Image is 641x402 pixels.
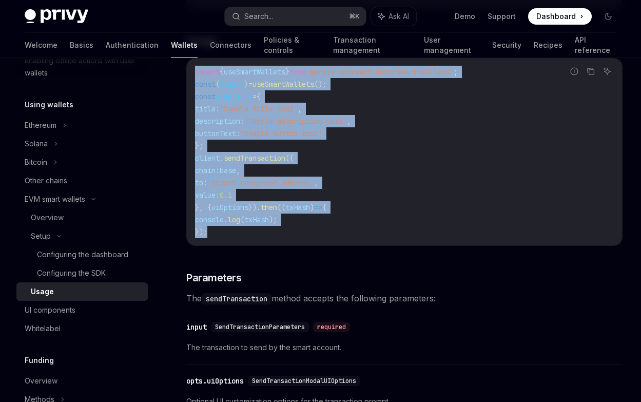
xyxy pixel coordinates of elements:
span: 'Sample button text' [240,129,322,138]
span: useSmartWallets [252,80,314,89]
div: Configuring the dashboard [37,248,128,261]
div: Other chains [25,175,67,187]
span: . [220,154,224,163]
code: sendTransaction [202,293,271,304]
span: , [298,104,302,113]
button: Ask AI [600,65,614,78]
div: Setup [31,230,51,242]
span: . [224,215,228,224]
a: Policies & controls [264,33,321,58]
span: => [314,203,322,212]
span: , [236,166,240,175]
a: Configuring the dashboard [16,245,148,264]
span: uiOptions [216,92,252,101]
span: ; [454,67,458,76]
span: = [252,92,257,101]
span: value: [195,190,220,200]
span: } [244,80,248,89]
span: const [195,92,216,101]
div: opts.uiOptions [186,376,244,386]
span: const [195,80,216,89]
span: 'Sample title text' [220,104,298,113]
a: Overview [16,372,148,390]
div: Configuring the SDK [37,267,106,279]
button: Report incorrect code [568,65,581,78]
button: Ask AI [371,7,416,26]
a: API reference [575,33,616,58]
div: Overview [25,375,57,387]
a: Other chains [16,171,148,190]
span: ({ [285,154,294,163]
div: Ethereum [25,119,56,131]
span: title: [195,104,220,113]
span: chain: [195,166,220,175]
span: , [347,117,351,126]
div: Overview [31,212,64,224]
span: client [220,80,244,89]
div: input [186,322,207,332]
span: console [195,215,224,224]
a: Demo [455,11,475,22]
div: EVM smart wallets [25,193,85,205]
span: { [257,92,261,101]
span: '@privy-io/react-auth/smart-wallets' [306,67,454,76]
span: SendTransactionParameters [215,323,305,331]
span: = [248,80,252,89]
span: { [216,80,220,89]
span: then [261,203,277,212]
span: buttonText: [195,129,240,138]
span: useSmartWallets [224,67,285,76]
span: description: [195,117,244,126]
h5: Funding [25,354,54,367]
span: to: [195,178,207,187]
a: Configuring the SDK [16,264,148,282]
span: sendTransaction [224,154,285,163]
a: Wallets [171,33,198,58]
span: import [195,67,220,76]
a: Welcome [25,33,57,58]
span: SendTransactionModalUIOptions [252,377,356,385]
span: ⌘ K [349,12,360,21]
span: Parameters [186,271,241,285]
span: }, { [195,203,211,212]
button: Copy the contents from the code block [584,65,597,78]
span: client [195,154,220,163]
a: User management [424,33,480,58]
a: Support [488,11,516,22]
a: Whitelabel [16,319,148,338]
span: ( [240,215,244,224]
span: base [220,166,236,175]
div: required [313,322,350,332]
div: Usage [31,285,54,298]
button: Search...⌘K [225,7,366,26]
div: Solana [25,138,48,150]
span: The transaction to send by the smart account. [186,341,623,354]
span: Dashboard [536,11,576,22]
span: }). [248,203,261,212]
img: dark logo [25,9,88,24]
a: Security [492,33,521,58]
span: from [289,67,306,76]
span: The method accepts the following parameters: [186,291,623,305]
a: Overview [16,208,148,227]
a: Recipes [534,33,562,58]
span: 'insert-recipient-address' [207,178,314,187]
span: { [220,67,224,76]
span: ) [310,203,314,212]
span: txHash [244,215,269,224]
span: (); [314,80,326,89]
div: UI components [25,304,75,316]
a: Authentication [106,33,159,58]
span: { [322,203,326,212]
div: Whitelabel [25,322,61,335]
span: 'Sample description text' [244,117,347,126]
a: Dashboard [528,8,592,25]
span: log [228,215,240,224]
a: Connectors [210,33,251,58]
span: Ask AI [389,11,409,22]
a: Basics [70,33,93,58]
span: txHash [285,203,310,212]
button: Toggle dark mode [600,8,616,25]
a: Usage [16,282,148,301]
span: 0.1 [220,190,232,200]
